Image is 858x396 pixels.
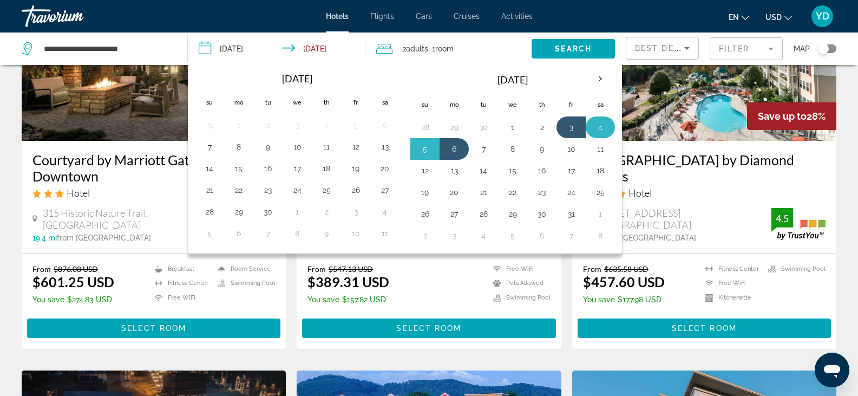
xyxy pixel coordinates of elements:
[376,226,394,241] button: Day 11
[149,293,212,302] li: Free WiFi
[504,185,521,200] button: Day 22
[504,206,521,222] button: Day 29
[402,41,428,56] span: 2
[555,44,592,53] span: Search
[533,120,551,135] button: Day 2
[376,183,394,198] button: Day 27
[454,12,480,21] a: Cruises
[416,163,434,178] button: Day 12
[259,118,277,133] button: Day 2
[376,118,394,133] button: Day 6
[416,12,432,21] span: Cars
[533,228,551,243] button: Day 6
[583,295,615,304] span: You save
[475,228,492,243] button: Day 4
[635,42,690,55] mat-select: Sort by
[816,11,829,22] span: YD
[562,185,580,200] button: Day 24
[533,141,551,157] button: Day 9
[201,139,218,154] button: Day 7
[259,161,277,176] button: Day 16
[810,44,836,54] button: Toggle map
[533,163,551,178] button: Day 16
[318,204,335,219] button: Day 2
[230,226,247,241] button: Day 6
[771,212,793,225] div: 4.5
[440,67,586,93] th: [DATE]
[289,226,306,241] button: Day 8
[635,44,691,53] span: Best Deals
[376,139,394,154] button: Day 13
[326,12,349,21] a: Hotels
[700,293,763,302] li: Kitchenette
[32,274,114,290] ins: $601.25 USD
[22,2,130,30] a: Travorium
[347,118,364,133] button: Day 5
[302,321,555,333] a: Select Room
[446,163,463,178] button: Day 13
[794,41,810,56] span: Map
[32,233,57,242] span: 19.4 mi
[578,321,831,333] a: Select Room
[370,12,394,21] a: Flights
[230,183,247,198] button: Day 22
[406,44,428,53] span: Adults
[592,206,609,222] button: Day 1
[562,206,580,222] button: Day 31
[201,183,218,198] button: Day 21
[435,44,454,53] span: Room
[562,120,580,135] button: Day 3
[329,264,373,274] del: $547.13 USD
[475,120,492,135] button: Day 30
[592,163,609,178] button: Day 18
[488,264,551,274] li: Free WiFi
[729,13,739,22] span: en
[318,161,335,176] button: Day 18
[307,295,339,304] span: You save
[230,161,247,176] button: Day 15
[586,67,615,92] button: Next month
[583,295,665,304] p: $177.98 USD
[488,279,551,288] li: Pets Allowed
[628,187,652,199] span: Hotel
[230,139,247,154] button: Day 8
[504,228,521,243] button: Day 5
[347,226,364,241] button: Day 10
[318,183,335,198] button: Day 25
[475,206,492,222] button: Day 28
[602,233,696,242] span: from [GEOGRAPHIC_DATA]
[224,67,370,90] th: [DATE]
[376,204,394,219] button: Day 4
[32,295,64,304] span: You save
[32,152,275,184] h3: Courtyard by Marriott Gatlinburg Downtown
[504,163,521,178] button: Day 15
[446,206,463,222] button: Day 27
[416,185,434,200] button: Day 19
[700,279,763,288] li: Free WiFi
[583,152,826,184] a: [GEOGRAPHIC_DATA] by Diamond Resorts
[533,185,551,200] button: Day 23
[259,139,277,154] button: Day 9
[533,206,551,222] button: Day 30
[188,33,365,65] button: Check-in date: Oct 3, 2025 Check-out date: Oct 6, 2025
[67,187,90,199] span: Hotel
[416,228,434,243] button: Day 2
[729,9,749,25] button: Change language
[592,228,609,243] button: Day 8
[230,204,247,219] button: Day 29
[416,206,434,222] button: Day 26
[763,264,826,274] li: Swimming Pool
[289,204,306,219] button: Day 1
[201,226,218,241] button: Day 5
[446,228,463,243] button: Day 3
[212,279,275,288] li: Swimming Pool
[758,111,807,122] span: Save up to
[583,274,665,290] ins: $457.60 USD
[149,279,212,288] li: Fitness Center
[32,187,275,199] div: 3 star Hotel
[501,12,533,21] span: Activities
[289,161,306,176] button: Day 17
[592,141,609,157] button: Day 11
[475,141,492,157] button: Day 7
